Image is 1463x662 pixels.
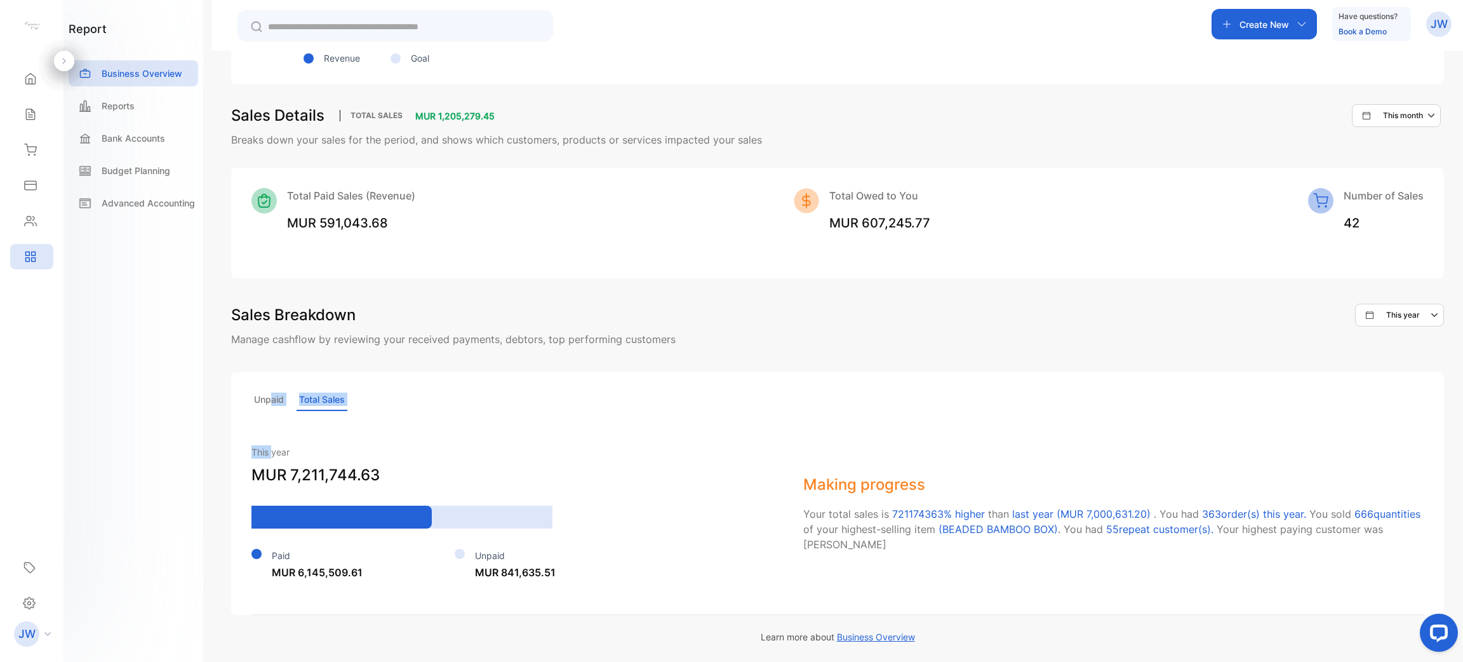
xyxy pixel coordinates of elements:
[829,188,930,203] p: Total Owed to You
[794,188,819,213] img: Icon
[231,104,324,127] h3: Sales Details
[340,110,413,121] p: Total Sales
[231,332,1444,347] p: Manage cashflow by reviewing your received payments, debtors, top performing customers
[1212,9,1317,39] button: Create New
[287,188,415,203] p: Total Paid Sales (Revenue)
[1012,508,1151,520] span: last year ( )
[22,17,41,36] img: logo
[1344,188,1424,203] p: Number of Sales
[272,549,363,562] p: Paid
[1060,508,1147,520] span: MUR 7,000,631.20
[1410,609,1463,662] iframe: LiveChat chat widget
[102,99,135,112] p: Reports
[102,132,165,145] p: Bank Accounts
[1344,213,1424,233] h6: 42
[1106,523,1213,536] span: 55 repeat customer(s).
[102,164,170,177] p: Budget Planning
[939,523,1058,536] span: (BEADED BAMBOO BOX)
[1339,10,1398,23] p: Have questions?
[803,506,1424,552] p: Your total sales is than . You had You sold of your highest-selling item . You had Your highest p...
[1386,309,1420,321] p: This year
[251,466,380,484] span: MUR 7,211,744.63
[251,445,778,459] p: This year
[1202,508,1306,520] span: 363 order(s) this year.
[272,566,363,579] span: MUR 6,145,509.61
[251,188,277,213] img: Icon
[1383,110,1423,121] p: This month
[1352,104,1441,127] button: This month
[287,215,388,231] span: MUR 591,043.68
[761,630,915,644] p: Learn more about
[297,389,347,411] p: Total Sales
[18,626,36,642] p: JW
[1239,18,1289,31] p: Create New
[1426,9,1452,39] button: JW
[1308,188,1333,213] img: Icon
[475,549,556,562] p: Unpaid
[475,566,556,579] span: MUR 841,635.51
[231,304,356,327] h3: Sales Breakdown
[1431,16,1448,32] p: JW
[69,93,198,119] a: Reports
[411,51,429,65] p: Goal
[231,132,1444,147] p: Breaks down your sales for the period, and shows which customers, products or services impacted y...
[1339,27,1387,36] a: Book a Demo
[829,215,930,231] span: MUR 607,245.77
[837,632,915,642] span: Business Overview
[69,158,198,184] a: Budget Planning
[415,111,495,121] span: MUR 1,205,279.45
[102,196,195,210] p: Advanced Accounting
[803,473,1424,496] h4: Making progress
[69,20,107,37] h1: report
[892,508,985,520] span: 721174363 % higher
[1355,304,1444,327] button: This year
[69,190,198,216] a: Advanced Accounting
[69,60,198,86] a: Business Overview
[1354,508,1420,520] span: 666 quantities
[69,125,198,151] a: Bank Accounts
[324,51,360,65] p: Revenue
[102,67,182,80] p: Business Overview
[251,389,286,411] p: Unpaid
